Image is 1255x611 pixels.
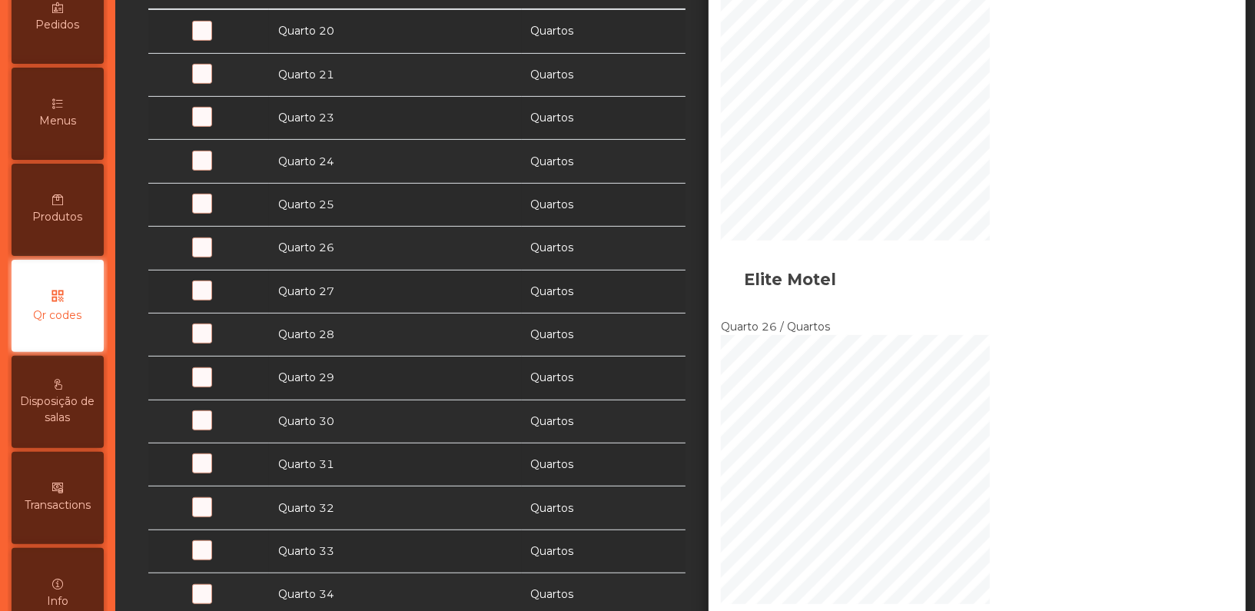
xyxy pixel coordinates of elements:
[269,400,521,443] td: Quarto 30
[522,9,686,53] td: Quartos
[522,183,686,226] td: Quartos
[522,357,686,400] td: Quartos
[522,227,686,270] td: Quartos
[269,183,521,226] td: Quarto 25
[522,270,686,313] td: Quartos
[522,530,686,573] td: Quartos
[33,209,83,225] span: Produtos
[269,486,521,530] td: Quarto 32
[47,593,68,609] span: Info
[269,443,521,486] td: Quarto 31
[269,227,521,270] td: Quarto 26
[39,113,76,129] span: Menus
[522,443,686,486] td: Quartos
[522,313,686,356] td: Quartos
[269,357,521,400] td: Quarto 29
[721,304,886,317] span: -------------------------------------------
[269,313,521,356] td: Quarto 28
[34,307,82,324] span: Qr codes
[269,53,521,96] td: Quarto 21
[269,530,521,573] td: Quarto 33
[269,270,521,313] td: Quarto 27
[744,270,836,289] b: Elite Motel
[721,320,830,334] span: Quarto 26 / Quartos
[269,96,521,139] td: Quarto 23
[522,486,686,530] td: Quartos
[522,140,686,183] td: Quartos
[25,497,91,513] span: Transactions
[50,288,65,304] i: qr_code
[269,140,521,183] td: Quarto 24
[36,17,80,33] span: Pedidos
[522,96,686,139] td: Quartos
[522,400,686,443] td: Quartos
[15,393,100,426] span: Disposição de salas
[269,9,521,53] td: Quarto 20
[522,53,686,96] td: Quartos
